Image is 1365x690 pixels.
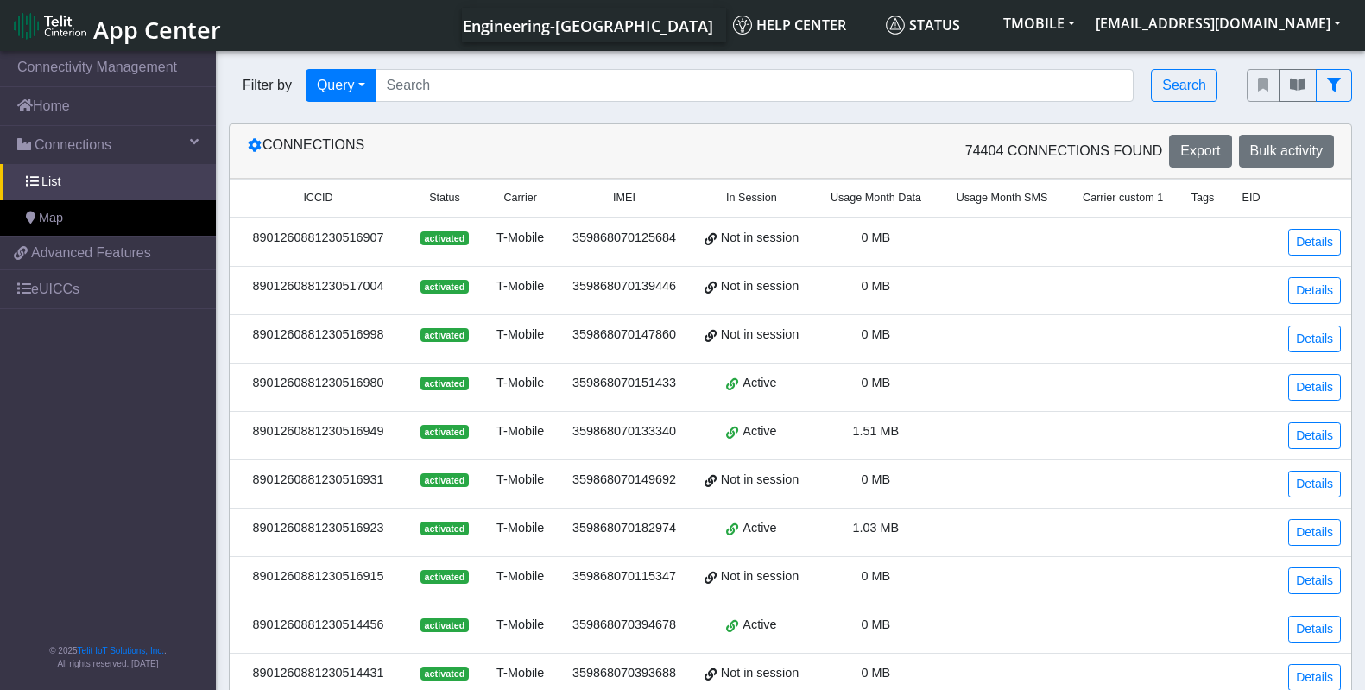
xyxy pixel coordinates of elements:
[733,16,846,35] span: Help center
[862,376,891,389] span: 0 MB
[1191,190,1215,206] span: Tags
[78,646,164,655] a: Telit IoT Solutions, Inc.
[886,16,905,35] img: status.svg
[493,519,548,538] div: T-Mobile
[1180,143,1220,158] span: Export
[240,471,396,490] div: 8901260881230516931
[420,280,468,294] span: activated
[862,231,891,244] span: 0 MB
[743,519,776,538] span: Active
[721,229,799,248] span: Not in session
[1288,471,1341,497] a: Details
[93,14,221,46] span: App Center
[240,664,396,683] div: 8901260881230514431
[31,243,151,263] span: Advanced Features
[862,279,891,293] span: 0 MB
[569,616,680,635] div: 359868070394678
[240,229,396,248] div: 8901260881230516907
[853,424,900,438] span: 1.51 MB
[493,471,548,490] div: T-Mobile
[493,277,548,296] div: T-Mobile
[303,190,332,206] span: ICCID
[493,229,548,248] div: T-Mobile
[1083,190,1163,206] span: Carrier custom 1
[1250,143,1323,158] span: Bulk activity
[993,8,1085,39] button: TMOBILE
[569,567,680,586] div: 359868070115347
[726,8,879,42] a: Help center
[429,190,460,206] span: Status
[420,522,468,535] span: activated
[420,377,468,390] span: activated
[862,472,891,486] span: 0 MB
[1288,229,1341,256] a: Details
[240,616,396,635] div: 8901260881230514456
[240,374,396,393] div: 8901260881230516980
[862,666,891,680] span: 0 MB
[1288,326,1341,352] a: Details
[14,12,86,40] img: logo-telit-cinterion-gw-new.png
[240,277,396,296] div: 8901260881230517004
[879,8,993,42] a: Status
[503,190,536,206] span: Carrier
[420,473,468,487] span: activated
[569,664,680,683] div: 359868070393688
[240,422,396,441] div: 8901260881230516949
[726,190,777,206] span: In Session
[1242,190,1261,206] span: EID
[1288,277,1341,304] a: Details
[420,425,468,439] span: activated
[463,16,713,36] span: Engineering-[GEOGRAPHIC_DATA]
[721,567,799,586] span: Not in session
[41,173,60,192] span: List
[376,69,1134,102] input: Search...
[862,327,891,341] span: 0 MB
[862,569,891,583] span: 0 MB
[306,69,376,102] button: Query
[493,664,548,683] div: T-Mobile
[35,135,111,155] span: Connections
[1288,374,1341,401] a: Details
[965,141,1163,161] span: 74404 Connections found
[420,231,468,245] span: activated
[1288,616,1341,643] a: Details
[493,616,548,635] div: T-Mobile
[743,374,776,393] span: Active
[14,7,218,44] a: App Center
[229,75,306,96] span: Filter by
[569,326,680,345] div: 359868070147860
[1247,69,1352,102] div: fitlers menu
[569,422,680,441] div: 359868070133340
[240,519,396,538] div: 8901260881230516923
[420,570,468,584] span: activated
[957,190,1048,206] span: Usage Month SMS
[886,16,960,35] span: Status
[569,471,680,490] div: 359868070149692
[1085,8,1351,39] button: [EMAIL_ADDRESS][DOMAIN_NAME]
[240,567,396,586] div: 8901260881230516915
[240,326,396,345] div: 8901260881230516998
[462,8,712,42] a: Your current platform instance
[569,374,680,393] div: 359868070151433
[1151,69,1217,102] button: Search
[1239,135,1334,168] button: Bulk activity
[721,471,799,490] span: Not in session
[743,422,776,441] span: Active
[493,567,548,586] div: T-Mobile
[569,277,680,296] div: 359868070139446
[420,328,468,342] span: activated
[743,616,776,635] span: Active
[569,229,680,248] div: 359868070125684
[862,617,891,631] span: 0 MB
[721,326,799,345] span: Not in session
[234,135,791,168] div: Connections
[721,277,799,296] span: Not in session
[493,326,548,345] div: T-Mobile
[733,16,752,35] img: knowledge.svg
[1169,135,1231,168] button: Export
[420,667,468,681] span: activated
[721,664,799,683] span: Not in session
[420,618,468,632] span: activated
[39,209,63,228] span: Map
[613,190,635,206] span: IMEI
